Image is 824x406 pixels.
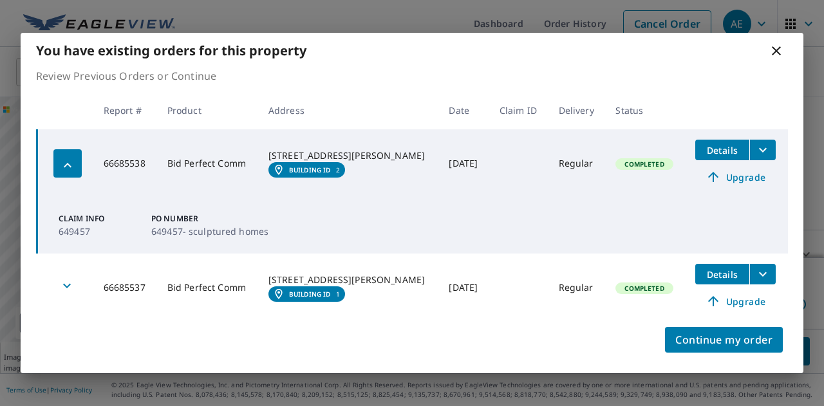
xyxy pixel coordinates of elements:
th: Report # [93,91,157,129]
b: You have existing orders for this property [36,42,306,59]
button: Continue my order [665,327,783,353]
p: Review Previous Orders or Continue [36,68,788,84]
a: Building ID1 [268,286,345,302]
th: Address [258,91,438,129]
span: Details [703,144,742,156]
td: [DATE] [438,254,489,322]
th: Status [605,91,685,129]
button: filesDropdownBtn-66685538 [749,140,776,160]
em: Building ID [289,166,331,174]
td: [DATE] [438,129,489,198]
td: Bid Perfect Comm [157,254,258,322]
p: Claim Info [59,213,136,225]
span: Upgrade [703,169,768,185]
p: PO Number [151,213,268,225]
a: Upgrade [695,167,776,187]
span: Details [703,268,742,281]
p: 649457 [59,225,136,238]
a: Upgrade [695,291,776,311]
td: Bid Perfect Comm [157,129,258,198]
th: Date [438,91,489,129]
span: Continue my order [675,331,772,349]
th: Delivery [548,91,606,129]
td: Regular [548,254,606,322]
td: 66685537 [93,254,157,322]
button: detailsBtn-66685538 [695,140,749,160]
td: 66685538 [93,129,157,198]
button: filesDropdownBtn-66685537 [749,264,776,284]
em: Building ID [289,290,331,298]
a: Building ID2 [268,162,345,178]
p: 649457- sculptured homes [151,225,268,238]
span: Upgrade [703,293,768,309]
span: Completed [617,284,671,293]
td: Regular [548,129,606,198]
button: detailsBtn-66685537 [695,264,749,284]
th: Claim ID [489,91,548,129]
th: Product [157,91,258,129]
span: Completed [617,160,671,169]
div: [STREET_ADDRESS][PERSON_NAME] [268,149,428,162]
div: [STREET_ADDRESS][PERSON_NAME] [268,273,428,286]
